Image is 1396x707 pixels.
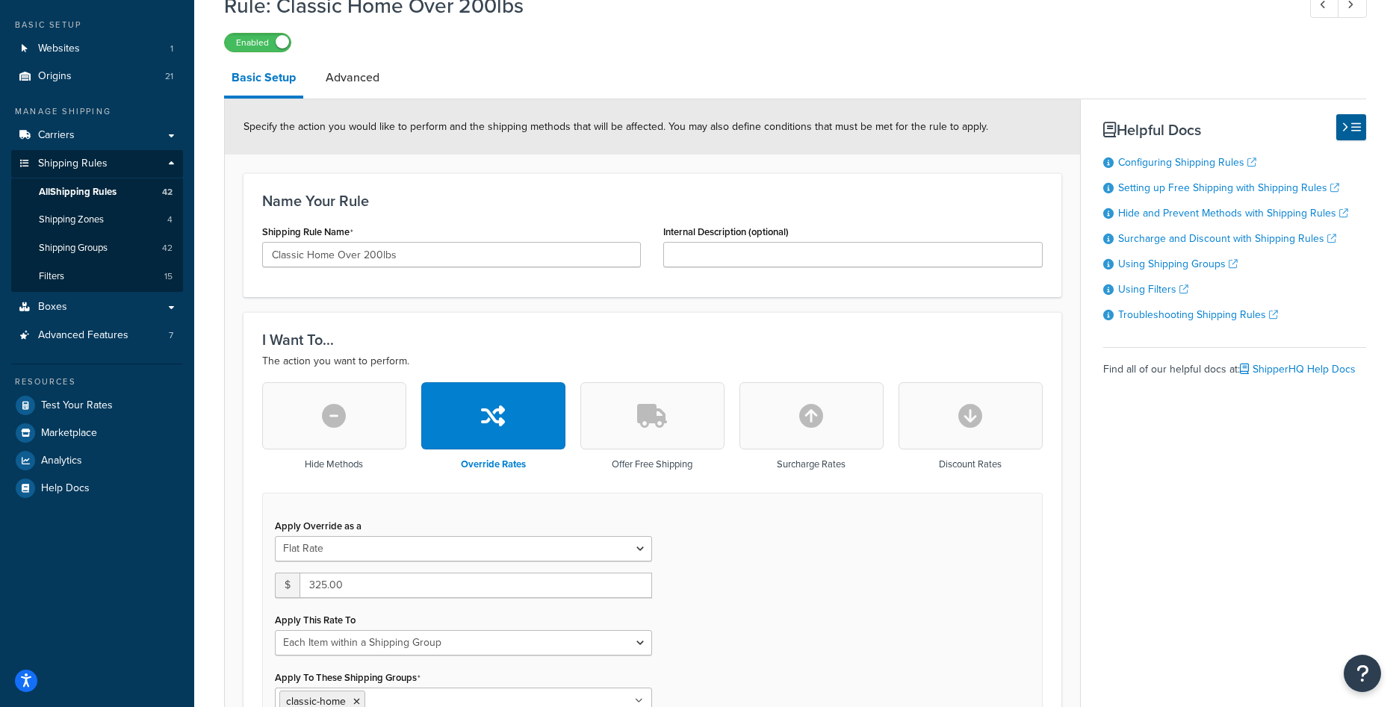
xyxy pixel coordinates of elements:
a: Carriers [11,122,183,149]
span: Analytics [41,455,82,467]
h3: Discount Rates [939,459,1002,470]
div: Basic Setup [11,19,183,31]
a: Shipping Groups42 [11,234,183,262]
span: Advanced Features [38,329,128,342]
a: Advanced [318,60,387,96]
span: All Shipping Rules [39,186,117,199]
a: Shipping Rules [11,150,183,178]
div: Find all of our helpful docs at: [1103,347,1366,380]
span: Origins [38,70,72,83]
h3: Name Your Rule [262,193,1043,209]
a: Filters15 [11,263,183,290]
div: Resources [11,376,183,388]
a: Surcharge and Discount with Shipping Rules [1118,231,1336,246]
a: Origins21 [11,63,183,90]
h3: Override Rates [461,459,526,470]
button: Hide Help Docs [1336,114,1366,140]
h3: I Want To... [262,331,1043,348]
span: Marketplace [41,427,97,440]
span: 42 [162,242,173,255]
span: Shipping Zones [39,214,104,226]
span: Test Your Rates [41,399,113,412]
span: Websites [38,43,80,55]
span: Specify the action you would like to perform and the shipping methods that will be affected. You ... [243,119,988,134]
a: Using Shipping Groups [1118,256,1238,272]
span: 21 [165,70,173,83]
a: Websites1 [11,35,183,63]
a: Hide and Prevent Methods with Shipping Rules [1118,205,1348,221]
p: The action you want to perform. [262,352,1043,370]
a: Shipping Zones4 [11,206,183,234]
li: Shipping Zones [11,206,183,234]
li: Origins [11,63,183,90]
li: Advanced Features [11,322,183,349]
span: Shipping Rules [38,158,108,170]
span: 7 [169,329,173,342]
li: Websites [11,35,183,63]
a: AllShipping Rules42 [11,178,183,206]
span: Filters [39,270,64,283]
a: Basic Setup [224,60,303,99]
label: Apply To These Shipping Groups [275,672,421,684]
a: Troubleshooting Shipping Rules [1118,307,1278,323]
a: Marketplace [11,420,183,446]
span: Boxes [38,301,67,314]
a: ShipperHQ Help Docs [1240,361,1356,377]
a: Using Filters [1118,281,1188,297]
label: Apply Override as a [275,520,362,532]
a: Help Docs [11,475,183,502]
label: Enabled [225,34,291,52]
button: Open Resource Center [1344,655,1381,692]
span: 4 [167,214,173,226]
span: Shipping Groups [39,242,108,255]
h3: Surcharge Rates [777,459,846,470]
a: Advanced Features7 [11,322,183,349]
span: 42 [162,186,173,199]
a: Configuring Shipping Rules [1118,155,1256,170]
h3: Helpful Docs [1103,122,1366,138]
div: Manage Shipping [11,105,183,118]
span: 15 [164,270,173,283]
span: Help Docs [41,482,90,495]
a: Test Your Rates [11,392,183,419]
label: Apply This Rate To [275,614,356,626]
span: $ [275,573,300,598]
span: Carriers [38,129,75,142]
a: Boxes [11,293,183,321]
label: Internal Description (optional) [663,226,789,237]
h3: Hide Methods [305,459,363,470]
li: Shipping Rules [11,150,183,292]
li: Shipping Groups [11,234,183,262]
label: Shipping Rule Name [262,226,353,238]
a: Setting up Free Shipping with Shipping Rules [1118,180,1339,196]
h3: Offer Free Shipping [612,459,692,470]
li: Filters [11,263,183,290]
span: 1 [170,43,173,55]
a: Analytics [11,447,183,474]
